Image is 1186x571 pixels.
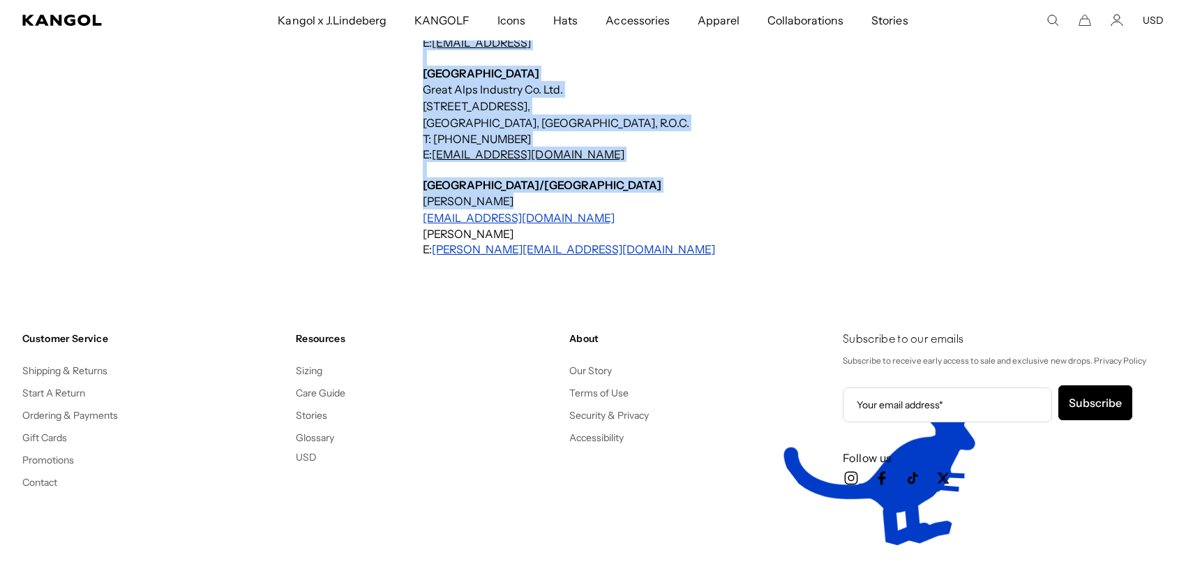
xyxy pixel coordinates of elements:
[1143,14,1164,27] button: USD
[569,431,624,444] a: Accessibility
[569,364,612,377] a: Our Story
[569,387,629,399] a: Terms of Use
[22,431,67,444] a: Gift Cards
[423,242,995,257] p: E:
[432,36,531,50] a: [EMAIL_ADDRESS]
[432,242,715,256] a: [PERSON_NAME][EMAIL_ADDRESS][DOMAIN_NAME]
[296,332,558,345] h4: Resources
[296,364,322,377] a: Sizing
[843,450,1164,466] h3: Follow us
[423,226,995,242] p: [PERSON_NAME]
[1111,14,1123,27] a: Account
[423,66,539,80] b: [GEOGRAPHIC_DATA]
[423,211,615,225] a: [EMAIL_ADDRESS][DOMAIN_NAME]
[843,332,1164,348] h4: Subscribe to our emails
[843,353,1164,369] p: Subscribe to receive early access to sale and exclusive new drops. Privacy Policy
[1046,14,1059,27] summary: Search here
[22,387,85,399] a: Start A Return
[22,364,108,377] a: Shipping & Returns
[22,409,119,422] a: Ordering & Payments
[1058,385,1132,420] button: Subscribe
[22,454,74,466] a: Promotions
[22,15,183,26] a: Kangol
[22,476,57,489] a: Contact
[423,131,995,162] p: T: [PHONE_NUMBER] E:
[1079,14,1091,27] button: Cart
[296,409,327,422] a: Stories
[569,332,832,345] h4: About
[569,409,650,422] a: Security & Privacy
[296,451,317,464] button: USD
[432,147,624,161] a: [EMAIL_ADDRESS][DOMAIN_NAME]
[296,387,345,399] a: Care Guide
[423,35,995,50] p: E:
[423,178,661,192] b: [GEOGRAPHIC_DATA]/[GEOGRAPHIC_DATA]
[296,431,334,444] a: Glossary
[22,332,285,345] h4: Customer Service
